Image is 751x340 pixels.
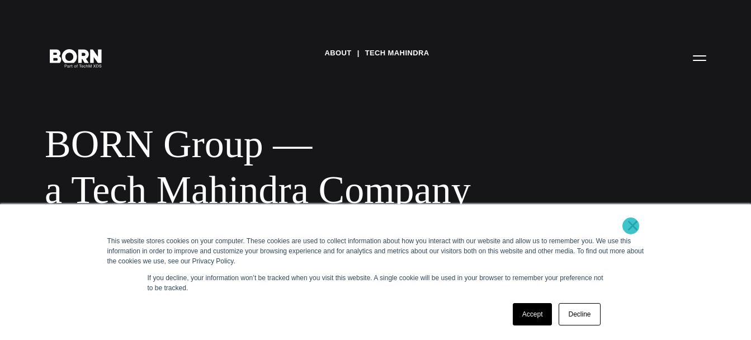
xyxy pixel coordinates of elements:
[324,45,351,62] a: About
[559,303,600,325] a: Decline
[686,46,713,69] button: Open
[148,273,604,293] p: If you decline, your information won’t be tracked when you visit this website. A single cookie wi...
[45,121,682,212] div: BORN Group — a Tech Mahindra Company
[365,45,429,62] a: Tech Mahindra
[626,220,640,230] a: ×
[513,303,552,325] a: Accept
[107,236,644,266] div: This website stores cookies on your computer. These cookies are used to collect information about...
